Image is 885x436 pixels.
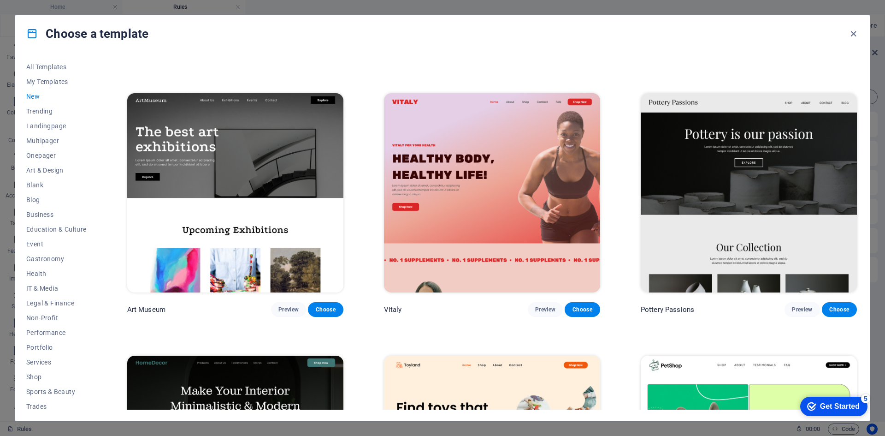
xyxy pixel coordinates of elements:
button: Gastronomy [26,251,87,266]
span: Preview [792,306,812,313]
p: Vitaly [384,305,402,314]
span: My Templates [26,78,87,85]
span: New [26,93,87,100]
span: Landingpage [26,122,87,130]
p: Art Museum [127,305,165,314]
span: Preview [535,306,555,313]
span: Blog [26,196,87,203]
span: Choose [572,306,592,313]
span: Multipager [26,137,87,144]
span: Event [26,240,87,248]
button: Portfolio [26,340,87,355]
span: Preview [278,306,299,313]
button: Education & Culture [26,222,87,237]
span: IT & Media [26,285,87,292]
button: Legal & Finance [26,296,87,311]
button: Shop [26,370,87,384]
button: Choose [822,302,857,317]
span: Choose [315,306,336,313]
span: Art & Design [26,167,87,174]
button: Art & Design [26,163,87,178]
button: Multipager [26,133,87,148]
button: Onepager [26,148,87,163]
button: Trending [26,104,87,119]
span: Trades [26,403,87,410]
iframe: To enrich screen reader interactions, please activate Accessibility in Grammarly extension settings [793,392,871,420]
span: Legal & Finance [26,299,87,307]
button: Business [26,207,87,222]
button: Skip to main content [4,4,67,13]
span: Blank [26,181,87,189]
span: Performance [26,329,87,336]
button: Trades [26,399,87,414]
button: IT & Media [26,281,87,296]
img: Pottery Passions [641,93,857,293]
span: All Templates [26,63,87,71]
button: Preview [528,302,563,317]
span: Non-Profit [26,314,87,322]
button: Landingpage [26,119,87,133]
span: Shop [26,373,87,381]
button: Choose [565,302,600,317]
span: Health [26,270,87,277]
button: Performance [26,325,87,340]
span: Trending [26,108,87,115]
button: Non-Profit [26,311,87,325]
span: Portfolio [26,344,87,351]
button: Preview [785,302,820,317]
span: Choose [829,306,850,313]
button: Choose [308,302,343,317]
button: Blank [26,178,87,192]
button: Event [26,237,87,251]
img: Vitaly [384,93,600,293]
p: Pottery Passions [641,305,694,314]
span: Sports & Beauty [26,388,87,395]
h4: Choose a template [26,26,148,41]
span: Services [26,358,87,366]
button: Sports & Beauty [26,384,87,399]
span: Education & Culture [26,226,87,233]
button: Preview [271,302,306,317]
span: Onepager [26,152,87,159]
button: My Templates [26,74,87,89]
button: Health [26,266,87,281]
span: Gastronomy [26,255,87,263]
button: New [26,89,87,104]
button: Services [26,355,87,370]
button: All Templates [26,60,87,74]
span: Business [26,211,87,218]
button: Blog [26,192,87,207]
img: Art Museum [127,93,343,293]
